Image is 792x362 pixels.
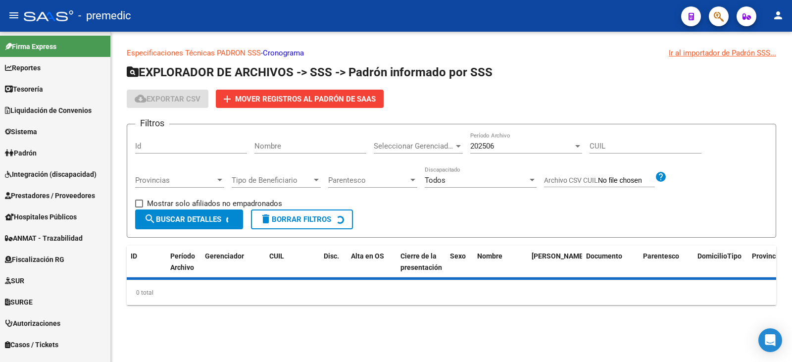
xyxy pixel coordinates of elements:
[320,246,347,278] datatable-header-cell: Disc.
[170,252,195,271] span: Período Archivo
[5,169,97,180] span: Integración (discapacidad)
[135,95,200,103] span: Exportar CSV
[758,328,782,352] div: Open Intercom Messenger
[328,176,408,185] span: Parentesco
[752,252,782,260] span: Provincia
[639,246,693,278] datatable-header-cell: Parentesco
[5,233,83,244] span: ANMAT - Trazabilidad
[5,339,58,350] span: Casos / Tickets
[127,246,166,278] datatable-header-cell: ID
[528,246,582,278] datatable-header-cell: Fecha Nac.
[127,65,493,79] span: EXPLORADOR DE ARCHIVOS -> SSS -> Padrón informado por SSS
[265,246,320,278] datatable-header-cell: CUIL
[586,252,622,260] span: Documento
[201,246,265,278] datatable-header-cell: Gerenciador
[135,209,243,229] button: Buscar Detalles
[251,209,353,229] button: Borrar Filtros
[5,126,37,137] span: Sistema
[324,252,339,260] span: Disc.
[5,105,92,116] span: Liquidación de Convenios
[5,84,43,95] span: Tesorería
[135,176,215,185] span: Provincias
[697,252,742,260] span: DomicilioTipo
[669,48,776,58] div: Ir al importador de Padrón SSS...
[582,246,639,278] datatable-header-cell: Documento
[450,252,466,260] span: Sexo
[477,252,502,260] span: Nombre
[269,252,284,260] span: CUIL
[643,252,679,260] span: Parentesco
[5,254,64,265] span: Fiscalización RG
[147,198,282,209] span: Mostrar solo afiliados no empadronados
[263,49,304,57] a: Cronograma
[598,176,655,185] input: Archivo CSV CUIL
[5,275,24,286] span: SUR
[235,95,376,103] span: Mover registros al PADRÓN de SAAS
[5,41,56,52] span: Firma Express
[131,252,137,260] span: ID
[8,9,20,21] mat-icon: menu
[5,318,60,329] span: Autorizaciones
[221,93,233,105] mat-icon: add
[166,246,201,278] datatable-header-cell: Período Archivo
[205,252,244,260] span: Gerenciador
[127,48,776,58] p: -
[470,142,494,151] span: 202506
[127,49,261,57] a: Especificaciones Técnicas PADRON SSS
[5,62,41,73] span: Reportes
[655,171,667,183] mat-icon: help
[532,252,587,260] span: [PERSON_NAME].
[396,246,446,278] datatable-header-cell: Cierre de la presentación
[351,252,384,260] span: Alta en OS
[144,215,221,224] span: Buscar Detalles
[216,90,384,108] button: Mover registros al PADRÓN de SAAS
[5,190,95,201] span: Prestadores / Proveedores
[446,246,473,278] datatable-header-cell: Sexo
[693,246,748,278] datatable-header-cell: DomicilioTipo
[5,297,33,308] span: SURGE
[5,148,37,158] span: Padrón
[425,176,445,185] span: Todos
[400,252,442,271] span: Cierre de la presentación
[544,176,598,184] span: Archivo CSV CUIL
[127,90,208,108] button: Exportar CSV
[260,215,331,224] span: Borrar Filtros
[347,246,396,278] datatable-header-cell: Alta en OS
[144,213,156,225] mat-icon: search
[232,176,312,185] span: Tipo de Beneficiario
[127,280,776,305] div: 0 total
[78,5,131,27] span: - premedic
[260,213,272,225] mat-icon: delete
[772,9,784,21] mat-icon: person
[135,116,169,130] h3: Filtros
[473,246,528,278] datatable-header-cell: Nombre
[135,93,147,104] mat-icon: cloud_download
[5,211,77,222] span: Hospitales Públicos
[374,142,454,151] span: Seleccionar Gerenciador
